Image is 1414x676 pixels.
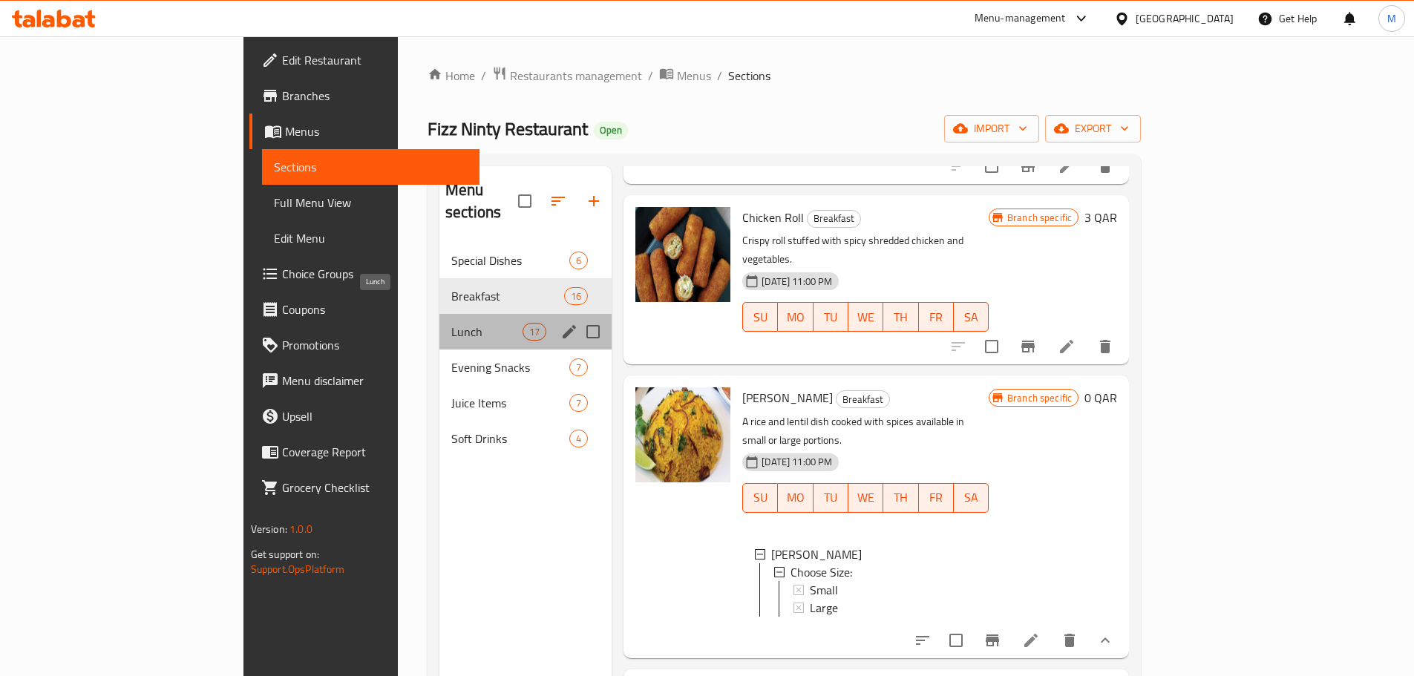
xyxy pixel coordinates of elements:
[940,625,972,656] span: Select to update
[778,302,813,332] button: MO
[262,220,479,256] a: Edit Menu
[848,483,883,513] button: WE
[648,67,653,85] li: /
[439,278,612,314] div: Breakfast16
[285,122,468,140] span: Menus
[282,372,468,390] span: Menu disclaimer
[523,325,546,339] span: 17
[492,66,642,85] a: Restaurants management
[976,331,1007,362] span: Select to update
[925,306,948,328] span: FR
[251,519,287,539] span: Version:
[249,327,479,363] a: Promotions
[1022,631,1040,649] a: Edit menu item
[249,398,479,434] a: Upsell
[756,275,838,289] span: [DATE] 11:00 PM
[883,302,918,332] button: TH
[742,387,833,409] span: [PERSON_NAME]
[784,487,807,508] span: MO
[814,302,848,332] button: TU
[251,559,345,579] a: Support.OpsPlatform
[975,10,1066,27] div: Menu-management
[451,287,564,305] span: Breakfast
[569,358,588,376] div: items
[249,42,479,78] a: Edit Restaurant
[742,206,804,229] span: Chicken Roll
[1010,148,1046,184] button: Branch-specific-item
[925,487,948,508] span: FR
[451,323,523,341] span: Lunch
[1136,10,1234,27] div: [GEOGRAPHIC_DATA]
[569,252,588,269] div: items
[523,323,546,341] div: items
[954,302,989,332] button: SA
[854,306,877,328] span: WE
[742,232,989,269] p: Crispy roll stuffed with spicy shredded chicken and vegetables.
[742,413,989,450] p: A rice and lentil dish cooked with spices available in small or large portions.
[1087,623,1123,658] button: show more
[282,407,468,425] span: Upsell
[282,265,468,283] span: Choice Groups
[569,430,588,447] div: items
[594,122,628,140] div: Open
[282,87,468,105] span: Branches
[778,483,813,513] button: MO
[976,151,1007,182] span: Select to update
[814,483,848,513] button: TU
[282,301,468,318] span: Coupons
[451,394,569,412] span: Juice Items
[837,391,889,408] span: Breakfast
[1084,387,1117,408] h6: 0 QAR
[510,67,642,85] span: Restaurants management
[889,487,912,508] span: TH
[883,483,918,513] button: TH
[659,66,711,85] a: Menus
[810,581,838,599] span: Small
[1084,207,1117,228] h6: 3 QAR
[635,207,730,302] img: Chicken Roll
[749,306,772,328] span: SU
[1087,148,1123,184] button: delete
[944,115,1039,142] button: import
[289,519,312,539] span: 1.0.0
[960,487,983,508] span: SA
[836,390,890,408] div: Breakfast
[742,483,778,513] button: SU
[570,432,587,446] span: 4
[889,306,912,328] span: TH
[975,623,1010,658] button: Branch-specific-item
[451,252,569,269] span: Special Dishes
[807,210,861,228] div: Breakfast
[570,254,587,268] span: 6
[274,229,468,247] span: Edit Menu
[905,623,940,658] button: sort-choices
[717,67,722,85] li: /
[249,470,479,505] a: Grocery Checklist
[848,302,883,332] button: WE
[282,479,468,496] span: Grocery Checklist
[784,306,807,328] span: MO
[428,66,1141,85] nav: breadcrumb
[262,149,479,185] a: Sections
[1058,157,1076,175] a: Edit menu item
[960,306,983,328] span: SA
[1096,631,1114,649] svg: Show Choices
[509,186,540,217] span: Select all sections
[1001,211,1078,225] span: Branch specific
[1087,329,1123,364] button: delete
[262,185,479,220] a: Full Menu View
[569,394,588,412] div: items
[819,487,842,508] span: TU
[1045,115,1141,142] button: export
[451,430,569,447] span: Soft Drinks
[439,243,612,278] div: Special Dishes6
[956,119,1027,138] span: import
[282,51,468,69] span: Edit Restaurant
[439,237,612,462] nav: Menu sections
[570,396,587,410] span: 7
[282,443,468,461] span: Coverage Report
[481,67,486,85] li: /
[445,179,518,223] h2: Menu sections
